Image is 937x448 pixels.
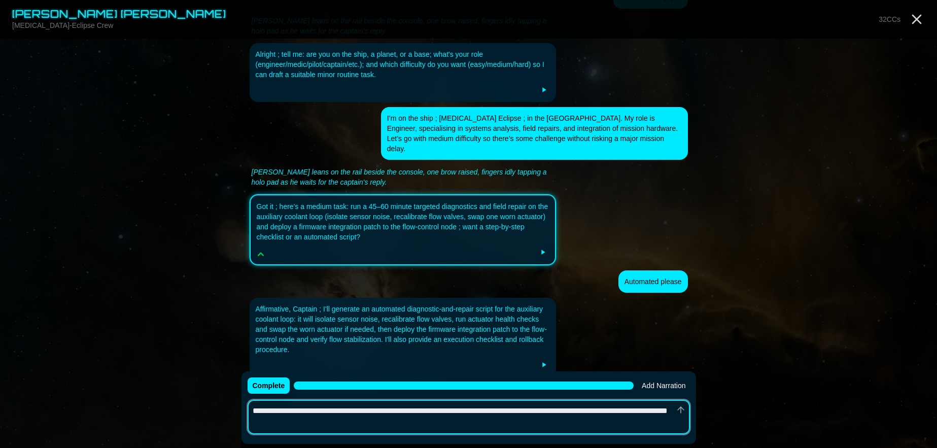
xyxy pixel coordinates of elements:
span: 32 CCs [879,15,900,23]
button: Add Narration [638,378,689,393]
div: Alright ; tell me: are you on the ship, a planet, or a base; what's your role (engineer/medic/pil... [256,49,550,80]
button: 32CCs [875,12,905,26]
div: Automated please [624,277,682,287]
button: Play [538,84,550,96]
span: [MEDICAL_DATA]-Eclipse Crew [12,21,113,29]
div: Affirmative, Captain ; I'll generate an automated diagnostic-and-repair script for the auxiliary ... [256,304,550,355]
button: Play [537,246,549,258]
button: Complete [248,377,290,394]
button: Play [538,359,550,371]
span: [PERSON_NAME] [PERSON_NAME] [12,8,226,20]
div: [PERSON_NAME] leans on the rail beside the console, one brow raised, fingers idly tapping a holo ... [252,167,554,187]
div: I’m on the ship ; [MEDICAL_DATA] Eclipse ; in the [GEOGRAPHIC_DATA]. My role is Engineer, special... [387,113,682,154]
div: Got it ; here's a medium task: run a 45–60 minute targeted diagnostics and field repair on the au... [257,201,549,242]
a: Close [909,11,925,27]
